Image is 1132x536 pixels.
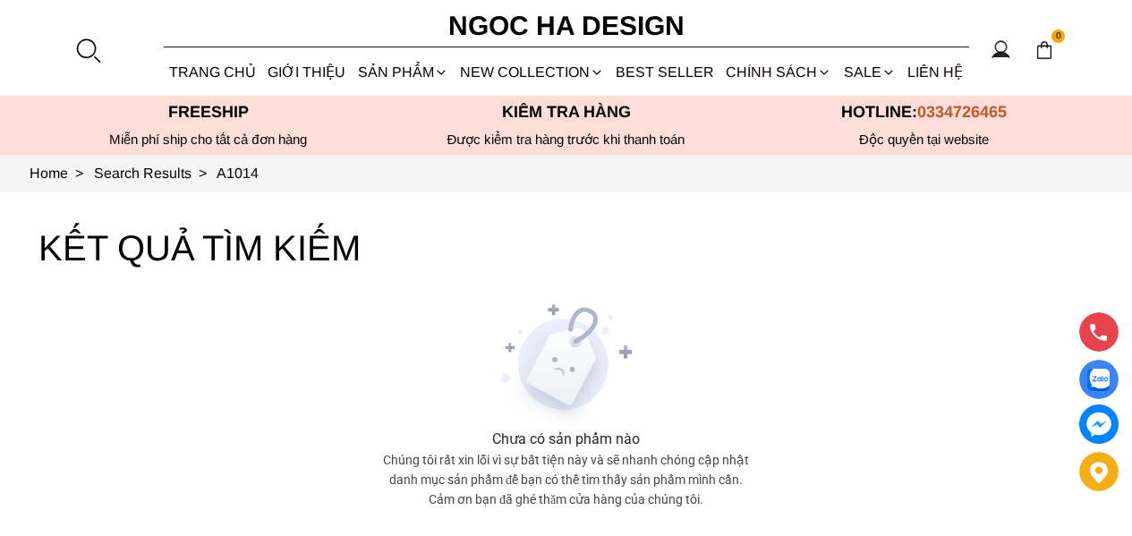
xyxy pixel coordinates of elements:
[454,48,609,96] a: NEW COLLECTION
[495,285,638,429] img: empty-product
[217,166,259,181] a: Link to A1014
[838,48,901,96] a: SALE
[610,48,720,96] a: BEST SELLER
[30,166,94,181] a: Link to Home
[901,48,968,96] a: LIÊN HỆ
[1034,40,1054,60] img: img-CART-ICON-ksit0nf1
[1079,404,1119,444] a: messenger
[352,48,454,96] div: SẢN PHẨM
[192,166,214,181] span: >
[94,166,217,181] a: Link to Search Results
[432,4,701,47] a: Ngoc Ha Design
[1079,360,1119,399] a: Display image
[1051,30,1066,44] span: 0
[30,103,387,122] p: Freeship
[376,450,756,509] p: Chúng tôi rất xin lỗi vì sự bất tiện này và sẽ nhanh chóng cập nhật danh mục sản phẩm để bạn có t...
[720,48,838,96] div: Chính sách
[262,48,352,96] a: GIỚI THIỆU
[30,132,387,148] div: Miễn phí ship cho tất cả đơn hàng
[745,103,1103,122] p: Hotline:
[1087,369,1110,391] img: Display image
[745,132,1103,148] h6: Độc quyền tại website
[38,219,1094,277] h3: KẾT QUẢ TÌM KIẾM
[164,48,262,96] a: TRANG CHỦ
[68,166,90,181] span: >
[502,103,631,121] font: Kiểm tra hàng
[492,429,640,450] div: Chưa có sản phẩm nào
[917,103,1007,121] span: 0334726465
[387,132,745,148] p: Được kiểm tra hàng trước khi thanh toán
